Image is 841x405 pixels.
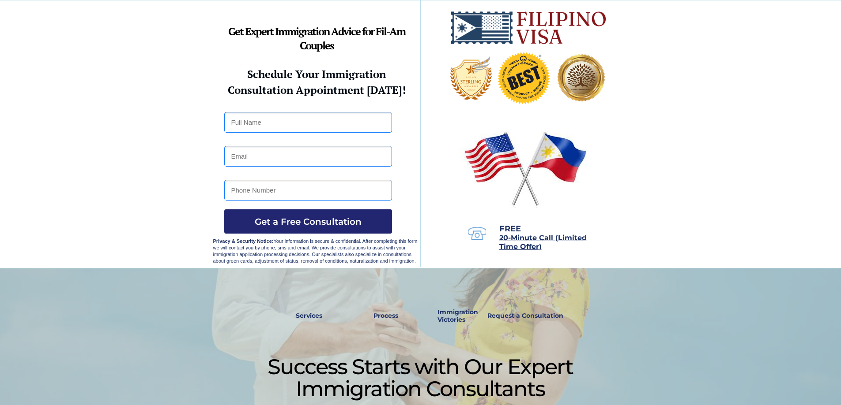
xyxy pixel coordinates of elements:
[228,83,406,97] strong: Consultation Appointment [DATE]!
[487,312,563,320] strong: Request a Consultation
[499,224,521,234] span: FREE
[437,308,478,323] strong: Immigration Victories
[228,24,405,52] strong: Get Expert Immigration Advice for Fil-Am Couples
[247,67,386,81] strong: Schedule Your Immigration
[224,112,392,133] input: Full Name
[373,312,398,320] strong: Process
[213,238,418,264] span: Your information is secure & confidential. After completing this form we will contact you by phon...
[213,238,274,244] strong: Privacy & Security Notice:
[224,209,392,234] button: Get a Free Consultation
[224,216,392,227] span: Get a Free Consultation
[268,354,573,401] span: Success Starts with Our Expert Immigration Consultants
[224,180,392,201] input: Phone Number
[290,306,328,326] a: Services
[483,306,567,326] a: Request a Consultation
[296,312,322,320] strong: Services
[224,146,392,167] input: Email
[499,234,587,251] span: 20-Minute Call (Limited Time Offer)
[369,306,403,326] a: Process
[499,234,587,250] a: 20-Minute Call (Limited Time Offer)
[434,306,464,326] a: Immigration Victories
